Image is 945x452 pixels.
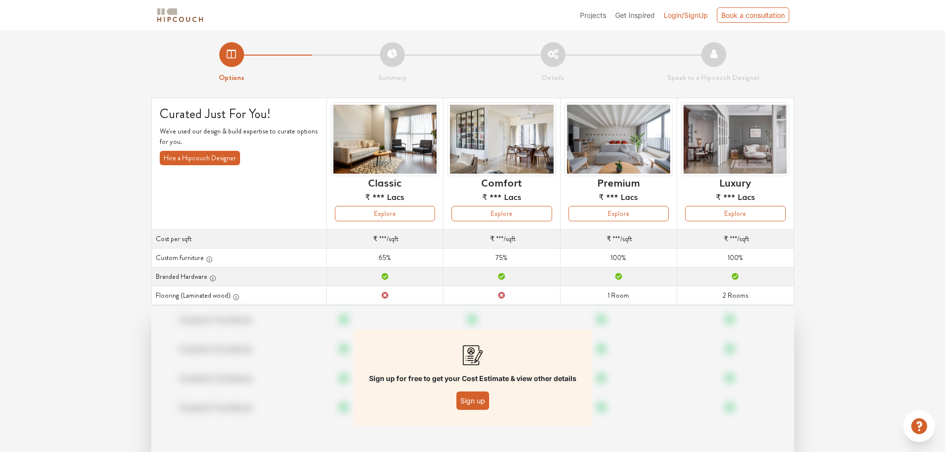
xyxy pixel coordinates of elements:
th: Cost per sqft [151,230,326,249]
h4: Curated Just For You! [160,106,318,122]
td: 100% [677,249,794,267]
span: logo-horizontal.svg [155,4,205,26]
td: /sqft [560,230,677,249]
span: Login/SignUp [664,11,708,19]
button: Explore [568,206,669,221]
strong: Options [219,72,244,83]
img: logo-horizontal.svg [155,6,205,24]
th: Custom furniture [151,249,326,267]
th: Branded Hardware [151,267,326,286]
button: Hire a Hipcouch Designer [160,151,240,165]
h6: Classic [368,176,401,188]
strong: Details [542,72,564,83]
button: Explore [335,206,435,221]
img: header-preview [565,102,673,176]
strong: Summary [378,72,406,83]
h6: Luxury [719,176,751,188]
td: /sqft [326,230,443,249]
div: Book a consultation [717,7,789,23]
img: header-preview [447,102,556,176]
td: 1 Room [560,286,677,305]
p: Sign up for free to get your Cost Estimate & view other details [369,373,576,384]
span: Get Inspired [615,11,655,19]
td: 65% [326,249,443,267]
td: 2 Rooms [677,286,794,305]
button: Explore [685,206,785,221]
td: /sqft [677,230,794,249]
span: Projects [580,11,606,19]
img: header-preview [681,102,789,176]
strong: Speak to a Hipcouch Designer [667,72,760,83]
th: Flooring (Laminated wood) [151,286,326,305]
button: Explore [451,206,552,221]
button: Sign up [456,391,489,410]
td: 100% [560,249,677,267]
img: header-preview [331,102,439,176]
p: We've used our design & build expertise to curate options for you. [160,126,318,147]
h6: Premium [597,176,640,188]
td: /sqft [443,230,560,249]
h6: Comfort [481,176,522,188]
td: 75% [443,249,560,267]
